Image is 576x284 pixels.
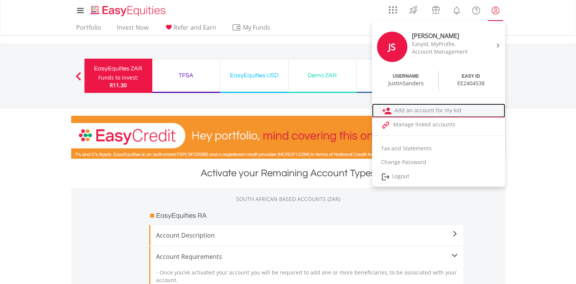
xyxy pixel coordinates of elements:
[88,2,169,17] a: Home page
[447,2,466,17] a: Notifications
[372,155,505,169] a: Change Password
[232,22,282,32] span: My Funds
[89,63,148,74] div: EasyEquities ZAR
[372,142,505,155] a: Tax and Statements
[412,48,476,56] div: Account Management
[384,2,402,14] a: AppsGrid
[407,4,420,16] img: thrive-v2.svg
[486,2,505,19] a: My Profile
[372,104,505,118] a: Add an account for my kid
[429,4,442,16] img: vouchers-v2.svg
[174,23,216,32] span: Refer and Earn
[412,32,476,40] div: [PERSON_NAME]
[372,118,505,132] a: Manage linked accounts
[377,32,407,62] div: JS
[457,80,485,87] div: EE2404538
[389,6,397,14] img: grid-menu-icon.svg
[157,70,215,81] div: TFSA
[293,70,352,81] div: Demo ZAR
[372,23,505,94] a: JS [PERSON_NAME] EasyId, MyProfile, Account Management USERNAME JustinSanders EASY ID EE2404538
[225,70,284,81] div: EasyEquities USD
[372,169,505,185] a: Logout
[71,116,505,159] img: EasyCredit Promotion Banner
[98,74,139,81] div: Funds to invest:
[361,70,420,81] div: Demo USD
[393,73,419,80] div: USERNAME
[466,2,486,17] a: FAQ's and Support
[110,81,127,89] span: R11.30
[462,73,480,80] div: EASY ID
[156,231,458,240] span: Account Description
[424,2,447,16] a: Vouchers
[89,5,169,17] img: EasyEquities_Logo.png
[114,24,152,35] a: Invest Now
[73,24,104,35] a: Portfolio
[156,252,458,261] div: Account Requirements
[388,80,424,87] div: JustinSanders
[412,40,476,48] div: EasyId, MyProfile,
[71,166,505,180] div: Activate your Remaining Account Types
[156,211,207,221] h3: EasyEquities RA
[161,24,219,35] a: Refer and Earn
[156,269,458,284] p: - Once you’ve activated your account you will be required to add one or more beneficiaries, to be...
[71,195,505,203] div: SOUTH AFRICAN BASED ACCOUNTS (ZAR)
